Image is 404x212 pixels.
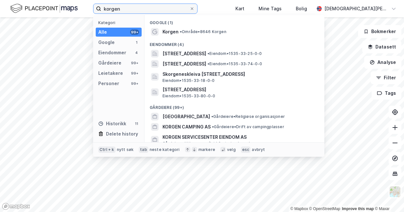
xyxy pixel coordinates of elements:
div: esc [241,146,251,153]
span: [STREET_ADDRESS] [162,60,206,68]
div: velg [227,147,236,152]
span: Korgen [162,28,179,36]
button: Analyse [364,56,401,69]
a: OpenStreetMap [309,207,340,211]
span: [STREET_ADDRESS] [162,86,317,93]
input: Søk på adresse, matrikkel, gårdeiere, leietakere eller personer [101,4,189,13]
div: 11 [134,121,139,126]
a: Improve this map [342,207,374,211]
div: 4 [134,50,139,55]
div: Personer [98,80,119,87]
div: 1 [134,40,139,45]
span: Eiendom • 1535-33-25-0-0 [207,51,262,56]
div: nytt søk [117,147,134,152]
div: Bolig [296,5,307,13]
span: Skorgeneskleiva [STREET_ADDRESS] [162,70,317,78]
span: KORGEN SERVICESENTER EIENDOM AS [162,133,317,141]
div: neste kategori [150,147,180,152]
div: avbryt [252,147,265,152]
button: Filter [371,71,401,84]
span: Gårdeiere • Religiøse organisasjoner [211,114,285,119]
div: Mine Tags [259,5,282,13]
div: 99+ [130,30,139,35]
a: Mapbox [290,207,308,211]
button: Datasett [362,40,401,53]
div: Leietakere [98,69,123,77]
button: Tags [372,87,401,100]
div: Ctrl + k [98,146,116,153]
div: Google [98,39,115,46]
div: Kart [235,5,244,13]
span: [STREET_ADDRESS] [162,50,206,57]
div: [DEMOGRAPHIC_DATA][PERSON_NAME] [324,5,389,13]
div: Delete history [106,130,138,138]
div: Eiendommer (4) [145,37,324,49]
div: markere [198,147,215,152]
div: Gårdeiere [98,59,121,67]
span: Eiendom • 1535-33-18-0-0 [162,78,215,83]
span: • [180,29,182,34]
div: Gårdeiere (99+) [145,100,324,111]
span: Gårdeiere • Utl. av egen/leid fast eiendom el. [162,141,251,146]
div: Kategori [98,20,142,25]
img: logo.f888ab2527a4732fd821a326f86c7f29.svg [10,3,78,14]
span: KORGEN CAMPING AS [162,123,211,131]
span: • [207,51,209,56]
div: Alle [98,28,107,36]
span: Område • 8646 Korgen [180,29,226,34]
div: Historikk [98,120,126,128]
span: • [211,114,213,119]
div: 99+ [130,60,139,66]
div: 99+ [130,81,139,86]
div: tab [139,146,148,153]
a: Mapbox homepage [2,203,30,210]
div: 99+ [130,71,139,76]
span: Eiendom • 1535-33-80-0-0 [162,93,215,99]
iframe: Chat Widget [372,181,404,212]
span: [GEOGRAPHIC_DATA] [162,113,210,120]
span: • [212,124,214,129]
div: Eiendommer [98,49,126,57]
span: Gårdeiere • Drift av campingplasser [212,124,284,129]
span: Eiendom • 1535-33-74-0-0 [207,61,262,66]
div: Google (1) [145,15,324,27]
button: Bokmerker [358,25,401,38]
span: • [207,61,209,66]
